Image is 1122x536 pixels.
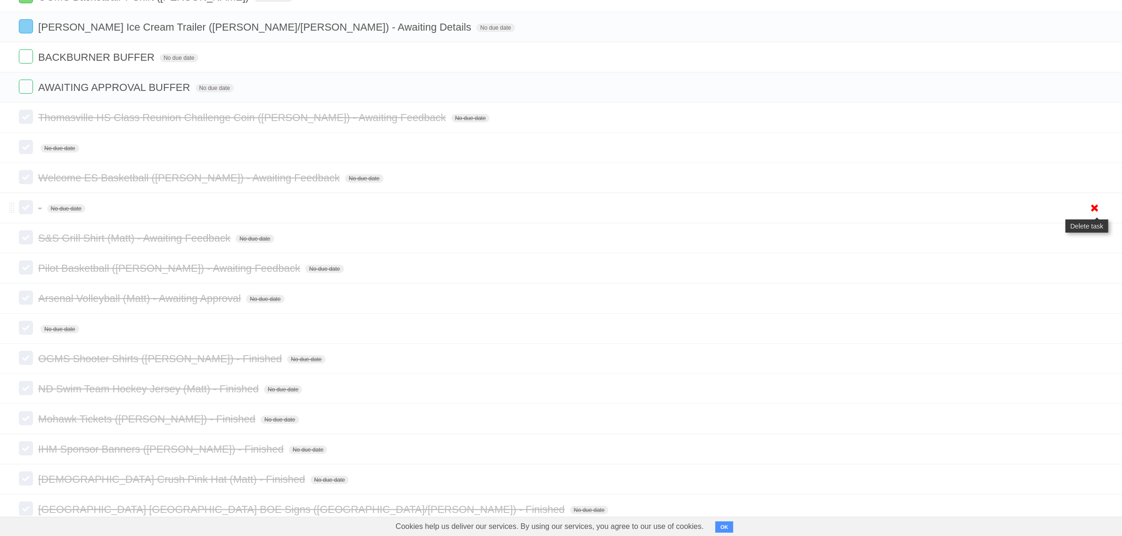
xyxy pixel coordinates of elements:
label: Done [19,230,33,244]
label: Done [19,321,33,335]
span: Pilot Basketball ([PERSON_NAME]) - Awaiting Feedback [38,262,303,274]
label: Done [19,291,33,305]
span: No due date [451,114,490,122]
span: Mohawk Tickets ([PERSON_NAME]) - Finished [38,413,258,425]
span: No due date [196,84,234,92]
span: No due date [264,385,302,394]
span: S&S Grill Shirt (Matt) - Awaiting Feedback [38,232,233,244]
span: No due date [261,415,299,424]
span: No due date [289,446,327,454]
span: OGMS Shooter Shirts ([PERSON_NAME]) - Finished [38,353,284,365]
span: [PERSON_NAME] Ice Cream Trailer ([PERSON_NAME]/[PERSON_NAME]) - Awaiting Details [38,21,474,33]
span: No due date [246,295,284,303]
span: Arsenal Volleyball (Matt) - Awaiting Approval [38,292,243,304]
span: BACKBURNER BUFFER [38,51,157,63]
label: Done [19,502,33,516]
span: No due date [47,204,85,213]
span: No due date [41,325,79,333]
label: Done [19,110,33,124]
button: OK [715,521,734,533]
span: AWAITING APPROVAL BUFFER [38,81,192,93]
span: No due date [160,54,198,62]
span: - [38,202,44,214]
label: Done [19,411,33,425]
span: No due date [311,476,349,484]
span: [DEMOGRAPHIC_DATA] Crush Pink Hat (Matt) - Finished [38,473,307,485]
label: Done [19,381,33,395]
label: Done [19,140,33,154]
span: No due date [287,355,325,364]
label: Done [19,170,33,184]
label: Done [19,471,33,486]
label: Done [19,80,33,94]
span: ND Swim Team Hockey Jersey (Matt) - Finished [38,383,261,395]
span: IHM Sponsor Banners ([PERSON_NAME]) - Finished [38,443,286,455]
span: No due date [41,144,79,153]
span: No due date [570,506,608,514]
label: Done [19,19,33,33]
label: Done [19,200,33,214]
span: Welcome ES Basketball ([PERSON_NAME]) - Awaiting Feedback [38,172,342,184]
span: Cookies help us deliver our services. By using our services, you agree to our use of cookies. [386,517,713,536]
span: No due date [345,174,383,183]
span: [GEOGRAPHIC_DATA] [GEOGRAPHIC_DATA] BOE Signs ([GEOGRAPHIC_DATA]/[PERSON_NAME]) - Finished [38,504,567,515]
label: Done [19,441,33,455]
label: Done [19,49,33,64]
label: Done [19,260,33,275]
label: Done [19,351,33,365]
span: No due date [476,24,515,32]
span: No due date [236,235,274,243]
span: No due date [305,265,344,273]
span: Thomasville HS Class Reunion Challenge Coin ([PERSON_NAME]) - Awaiting Feedback [38,112,448,123]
